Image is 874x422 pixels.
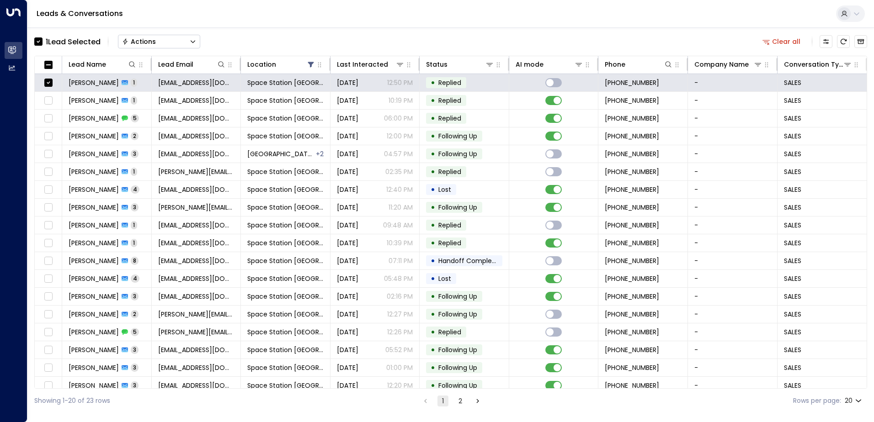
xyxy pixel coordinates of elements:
[43,220,54,231] span: Toggle select row
[438,149,477,158] span: Following Up
[438,114,461,123] span: Replied
[131,328,139,336] span: 5
[43,166,54,178] span: Toggle select row
[131,257,139,264] span: 8
[158,96,234,105] span: satelnaik@gmail.com
[247,238,324,248] span: Space Station Solihull
[43,148,54,160] span: Toggle select row
[784,185,801,194] span: SALES
[389,96,413,105] p: 10:19 PM
[337,310,358,319] span: Sep 26, 2025
[688,74,778,91] td: -
[384,274,413,283] p: 05:48 PM
[69,327,119,337] span: Emily Craythorne
[158,345,234,354] span: danielcarr01@hotmail.com
[131,381,139,389] span: 3
[437,396,448,406] button: page 1
[131,221,137,229] span: 1
[688,163,778,180] td: -
[337,221,358,230] span: Sep 27, 2025
[438,221,461,230] span: Replied
[605,327,659,337] span: +447482243422
[43,362,54,374] span: Toggle select row
[784,59,843,70] div: Conversation Type
[337,292,358,301] span: Sep 26, 2025
[438,96,461,105] span: Replied
[784,221,801,230] span: SALES
[688,252,778,269] td: -
[69,78,119,87] span: Sana Iqbal
[158,274,234,283] span: nicphillips4@hotmail.com
[784,238,801,248] span: SALES
[158,185,234,194] span: lauraclarke92@hotmail.com
[605,221,659,230] span: +447956440539
[316,149,324,158] div: Space Station Hall Green,Space Station Solihull
[337,149,358,158] span: Sep 27, 2025
[131,346,139,353] span: 3
[431,146,435,162] div: •
[131,150,139,158] span: 3
[438,381,477,390] span: Following Up
[158,149,234,158] span: philsargent@msn.com
[605,132,659,141] span: +447415134926
[387,327,413,337] p: 12:26 PM
[69,292,119,301] span: David Pardoe
[438,238,461,248] span: Replied
[118,35,200,48] button: Actions
[337,274,358,283] span: Sep 26, 2025
[43,184,54,195] span: Toggle select row
[431,182,435,197] div: •
[69,274,119,283] span: Nicola Phillips
[431,200,435,215] div: •
[605,114,659,123] span: +447415134926
[43,95,54,106] span: Toggle select row
[131,96,137,104] span: 1
[688,323,778,341] td: -
[438,203,477,212] span: Following Up
[337,185,358,194] span: Sep 27, 2025
[158,221,234,230] span: phil@bushellinvestmentgroup.com
[605,78,659,87] span: +447777161985
[688,110,778,127] td: -
[387,78,413,87] p: 12:50 PM
[158,363,234,372] span: marcusrichardmoody86@gmail.com
[605,381,659,390] span: +447736681293
[247,114,324,123] span: Space Station Solihull
[69,167,119,176] span: Katie Lampl
[387,310,413,319] p: 12:27 PM
[158,292,234,301] span: davidpardoe@hotmail.co.uk
[438,167,461,176] span: Replied
[69,238,119,248] span: Jordana Gillespie
[688,377,778,394] td: -
[131,274,139,282] span: 4
[605,310,659,319] span: +447482243422
[158,256,234,265] span: leastokes@yahoo.co.uk
[158,327,234,337] span: emily.craythorne@live.co.uk
[69,363,119,372] span: Marcus Moody
[69,256,119,265] span: Laura Ayre
[158,132,234,141] span: patriciajrydell@gmail.com
[386,363,413,372] p: 01:00 PM
[247,167,324,176] span: Space Station Solihull
[247,78,324,87] span: Space Station Solihull
[247,203,324,212] span: Space Station Solihull
[431,342,435,358] div: •
[389,256,413,265] p: 07:11 PM
[69,96,119,105] span: Satel Naik
[431,289,435,304] div: •
[431,271,435,286] div: •
[247,345,324,354] span: Space Station Solihull
[43,273,54,285] span: Toggle select row
[337,167,358,176] span: Sep 27, 2025
[431,253,435,269] div: •
[384,149,413,158] p: 04:57 PM
[605,363,659,372] span: +447598604728
[247,132,324,141] span: Space Station Solihull
[784,363,801,372] span: SALES
[46,36,101,47] div: 1 Lead Selected
[688,92,778,109] td: -
[43,202,54,213] span: Toggle select row
[837,35,850,48] span: Refresh
[158,114,234,123] span: patriciajrydell@gmail.com
[431,235,435,251] div: •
